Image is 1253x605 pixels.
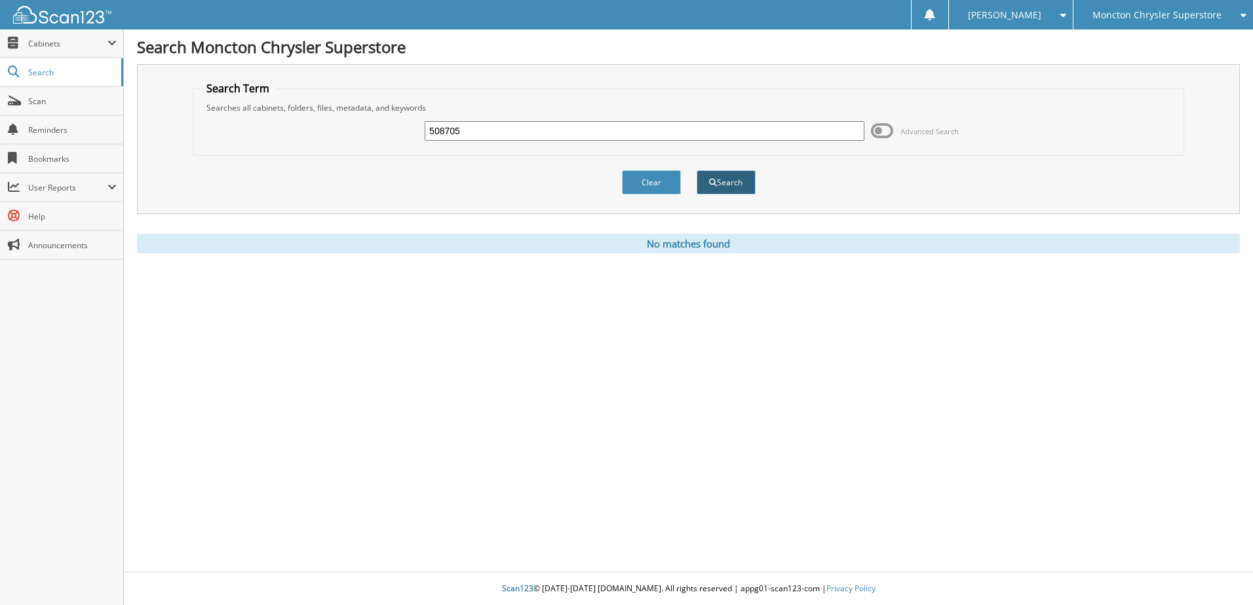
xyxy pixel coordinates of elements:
[28,67,115,78] span: Search
[200,81,276,96] legend: Search Term
[200,102,1177,113] div: Searches all cabinets, folders, files, metadata, and keywords
[1092,11,1222,19] span: Moncton Chrysler Superstore
[28,211,117,222] span: Help
[697,170,756,194] button: Search
[28,182,107,193] span: User Reports
[13,6,111,24] img: scan123-logo-white.svg
[900,126,959,136] span: Advanced Search
[28,38,107,49] span: Cabinets
[28,153,117,164] span: Bookmarks
[124,573,1253,605] div: © [DATE]-[DATE] [DOMAIN_NAME]. All rights reserved | appg01-scan123-com |
[502,583,533,594] span: Scan123
[28,240,117,251] span: Announcements
[968,11,1041,19] span: [PERSON_NAME]
[137,36,1240,58] h1: Search Moncton Chrysler Superstore
[1187,542,1253,605] iframe: Chat Widget
[28,96,117,107] span: Scan
[28,124,117,136] span: Reminders
[826,583,876,594] a: Privacy Policy
[137,234,1240,253] div: No matches found
[622,170,681,194] button: Clear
